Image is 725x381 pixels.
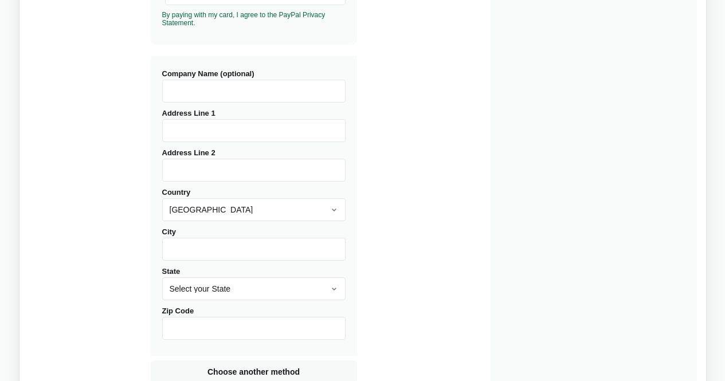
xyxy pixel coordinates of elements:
[162,119,346,142] input: Address Line 1
[162,267,346,300] label: State
[162,148,346,182] label: Address Line 2
[162,159,346,182] input: Address Line 2
[162,317,346,340] input: Zip Code
[162,11,326,27] a: By paying with my card, I agree to the PayPal Privacy Statement.
[162,227,346,261] label: City
[162,238,346,261] input: City
[162,188,346,221] label: Country
[162,80,346,103] input: Company Name (optional)
[162,198,346,221] select: Country
[162,109,346,142] label: Address Line 1
[162,69,346,103] label: Company Name (optional)
[162,307,346,340] label: Zip Code
[162,277,346,300] select: State
[205,366,302,378] span: Choose another method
